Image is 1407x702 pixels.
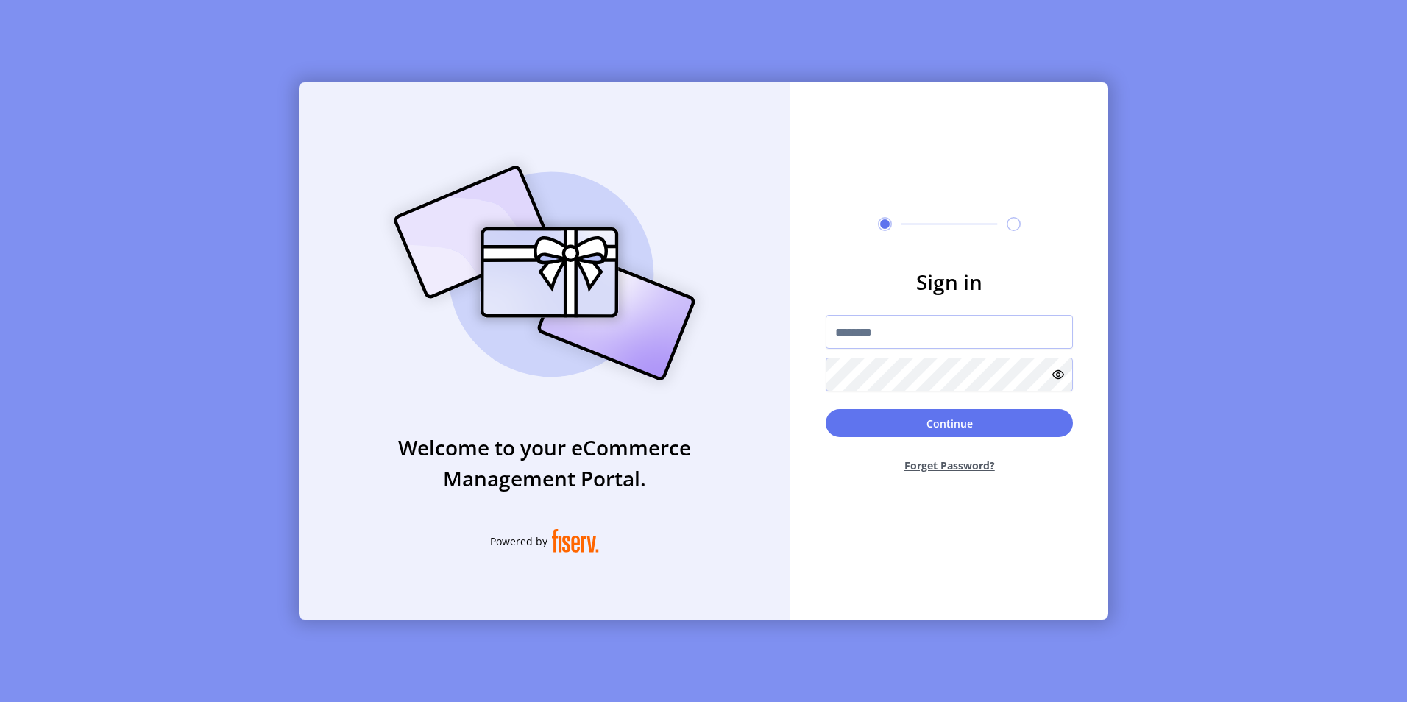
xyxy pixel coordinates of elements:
[299,432,790,494] h3: Welcome to your eCommerce Management Portal.
[826,409,1073,437] button: Continue
[372,149,717,397] img: card_Illustration.svg
[490,533,547,549] span: Powered by
[826,266,1073,297] h3: Sign in
[826,446,1073,485] button: Forget Password?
